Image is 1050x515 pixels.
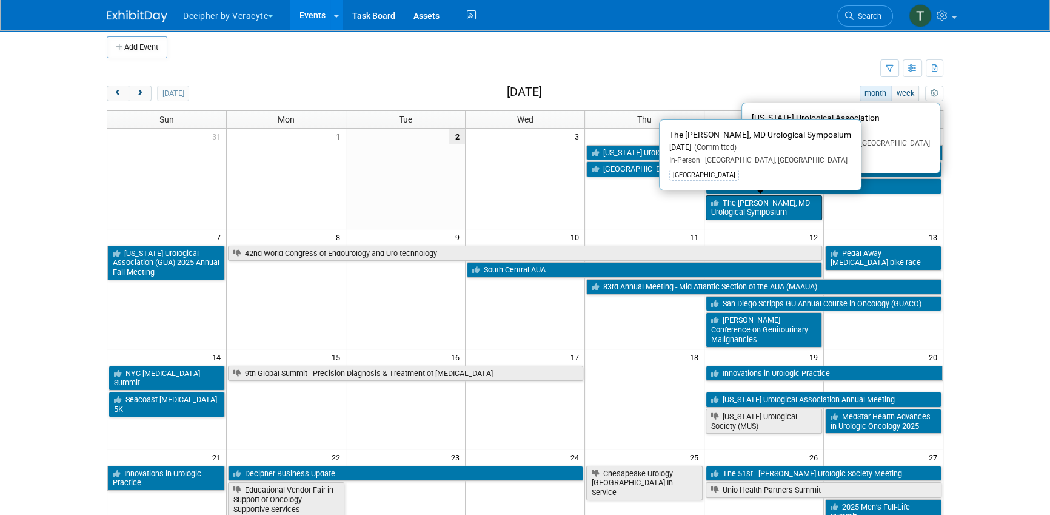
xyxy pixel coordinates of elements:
[211,129,226,144] span: 31
[706,195,822,220] a: The [PERSON_NAME], MD Urological Symposium
[228,246,821,261] a: 42nd World Congress of Endourology and Uro-technology
[569,449,584,465] span: 24
[107,36,167,58] button: Add Event
[109,366,225,391] a: NYC [MEDICAL_DATA] Summit
[278,115,295,124] span: Mon
[808,449,823,465] span: 26
[569,349,584,365] span: 17
[228,366,583,382] a: 9th Global Summit - Precision Diagnosis & Treatment of [MEDICAL_DATA]
[752,113,880,123] span: [US_STATE] Urological Association
[573,129,584,144] span: 3
[808,229,823,244] span: 12
[706,392,941,408] a: [US_STATE] Urological Association Annual Meeting
[925,86,943,101] button: myCustomButton
[860,86,892,101] button: month
[586,279,941,295] a: 83rd Annual Meeting - Mid Atlantic Section of the AUA (MAAUA)
[586,145,943,161] a: [US_STATE] Urological Association (GUA) 2025 Annual Fall Meeting
[854,12,881,21] span: Search
[330,449,346,465] span: 22
[450,449,465,465] span: 23
[669,156,700,164] span: In-Person
[700,156,848,164] span: [GEOGRAPHIC_DATA], [GEOGRAPHIC_DATA]
[569,229,584,244] span: 10
[467,262,822,278] a: South Central AUA
[399,115,412,124] span: Tue
[450,349,465,365] span: 16
[107,466,225,491] a: Innovations in Urologic Practice
[454,229,465,244] span: 9
[211,449,226,465] span: 21
[228,466,583,482] a: Decipher Business Update
[691,143,737,152] span: (Committed)
[891,86,919,101] button: week
[215,229,226,244] span: 7
[517,115,533,124] span: Wed
[706,366,943,382] a: Innovations in Urologic Practice
[928,349,943,365] span: 20
[637,115,652,124] span: Thu
[689,229,704,244] span: 11
[330,349,346,365] span: 15
[335,129,346,144] span: 1
[928,229,943,244] span: 13
[157,86,189,101] button: [DATE]
[159,115,174,124] span: Sun
[706,409,822,434] a: [US_STATE] Urological Society (MUS)
[825,409,941,434] a: MedStar Health Advances in Urologic Oncology 2025
[689,449,704,465] span: 25
[109,392,225,417] a: Seacoast [MEDICAL_DATA] 5K
[837,5,893,27] a: Search
[706,312,822,347] a: [PERSON_NAME] Conference on Genitourinary Malignancies
[107,86,129,101] button: prev
[107,10,167,22] img: ExhibitDay
[689,349,704,365] span: 18
[928,449,943,465] span: 27
[107,246,225,280] a: [US_STATE] Urological Association (GUA) 2025 Annual Fall Meeting
[706,482,941,498] a: Unio Health Partners Summit
[211,349,226,365] span: 14
[669,170,739,181] div: [GEOGRAPHIC_DATA]
[808,349,823,365] span: 19
[669,143,851,153] div: [DATE]
[706,296,941,312] a: San Diego Scripps GU Annual Course in Oncology (GUACO)
[586,466,703,500] a: Chesapeake Urology - [GEOGRAPHIC_DATA] In-Service
[449,129,465,144] span: 2
[825,246,941,271] a: Pedal Away [MEDICAL_DATA] bike race
[930,90,938,98] i: Personalize Calendar
[507,86,542,99] h2: [DATE]
[706,466,941,482] a: The 51st - [PERSON_NAME] Urologic Society Meeting
[586,161,941,177] a: [GEOGRAPHIC_DATA] AUA
[335,229,346,244] span: 8
[669,130,851,140] span: The [PERSON_NAME], MD Urological Symposium
[129,86,151,101] button: next
[909,4,932,27] img: Tony Alvarado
